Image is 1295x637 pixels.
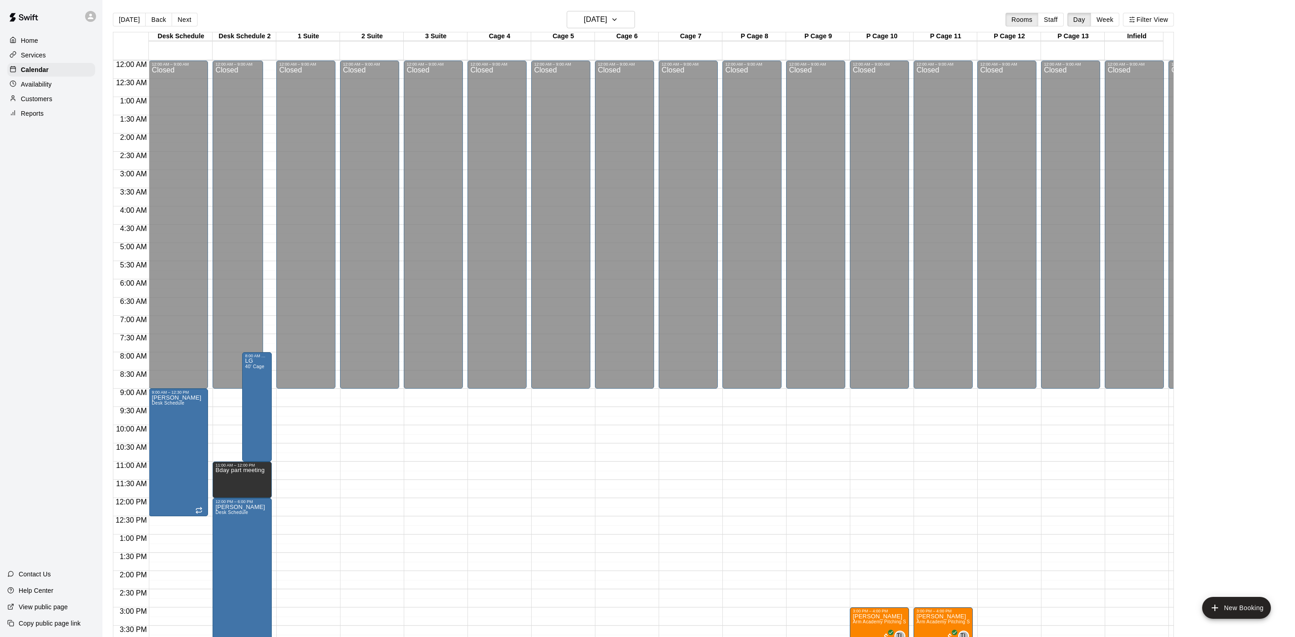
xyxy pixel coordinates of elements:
p: Contact Us [19,570,51,579]
div: 12:00 AM – 9:00 AM [343,62,396,67]
span: 10:30 AM [114,443,149,451]
span: 4:00 AM [118,206,149,214]
div: 12:00 AM – 9:00 AM [661,62,715,67]
div: 12:00 AM – 9:00 AM: Closed [850,61,909,389]
div: P Cage 9 [786,32,850,41]
span: 12:00 PM [113,498,149,506]
div: Closed [534,67,588,392]
span: 1:30 PM [117,553,149,560]
div: Closed [343,67,396,392]
span: 8:00 AM [118,352,149,360]
div: Closed [980,67,1034,392]
div: Cage 5 [531,32,595,41]
button: Staff [1038,13,1064,26]
div: Closed [1171,67,1225,392]
div: 12:00 AM – 9:00 AM: Closed [977,61,1036,389]
span: 3:30 AM [118,188,149,196]
div: P Cage 8 [722,32,786,41]
span: 11:00 AM [114,462,149,469]
div: 12:00 AM – 9:00 AM: Closed [531,61,590,389]
div: 12:00 AM – 9:00 AM [916,62,970,67]
span: 8:30 AM [118,370,149,378]
span: 12:00 AM [114,61,149,68]
div: Closed [1107,67,1161,392]
p: Calendar [21,65,49,74]
div: 12:00 AM – 9:00 AM [1171,62,1225,67]
div: 12:00 PM – 6:00 PM [215,499,269,504]
p: Help Center [19,586,53,595]
div: 12:00 AM – 9:00 AM [152,62,205,67]
span: 6:30 AM [118,298,149,305]
span: 2:00 AM [118,134,149,141]
div: Closed [725,67,779,392]
div: Closed [1044,67,1097,392]
span: 40' Cage [245,364,264,369]
p: Customers [21,94,52,103]
div: 12:00 AM – 9:00 AM: Closed [659,61,718,389]
div: Cage 4 [467,32,531,41]
div: 12:00 AM – 9:00 AM [1044,62,1097,67]
div: Closed [152,67,205,392]
div: Availability [7,77,95,91]
a: Services [7,48,95,62]
span: 9:00 AM [118,389,149,396]
div: 8:00 AM – 11:00 AM: LG [242,352,272,462]
p: Copy public page link [19,619,81,628]
span: 12:30 PM [113,516,149,524]
div: 12:00 AM – 9:00 AM: Closed [1168,61,1228,389]
div: 9:00 AM – 12:30 PM [152,390,205,395]
div: Calendar [7,63,95,77]
div: 12:00 AM – 9:00 AM: Closed [467,61,527,389]
div: 12:00 AM – 9:00 AM: Closed [786,61,845,389]
div: 12:00 AM – 9:00 AM: Closed [595,61,654,389]
span: 12:30 AM [114,79,149,87]
span: 5:00 AM [118,243,149,251]
div: Closed [598,67,651,392]
div: 8:00 AM – 11:00 AM [245,354,269,358]
div: 11:00 AM – 12:00 PM: Bday part meeting [213,462,272,498]
div: P Cage 12 [977,32,1041,41]
span: 2:00 PM [117,571,149,579]
div: 12:00 AM – 9:00 AM: Closed [149,61,208,389]
span: 2:30 PM [117,589,149,597]
div: Infield [1105,32,1168,41]
div: 12:00 AM – 9:00 AM [853,62,906,67]
button: Next [172,13,197,26]
div: Desk Schedule 2 [213,32,276,41]
div: Closed [853,67,906,392]
a: Home [7,34,95,47]
span: 2:30 AM [118,152,149,159]
div: 3 Suite [404,32,467,41]
div: 12:00 AM – 9:00 AM [598,62,651,67]
span: 7:00 AM [118,316,149,324]
div: 1 Suite [276,32,340,41]
span: Arm Academy Pitching Session 1 Hour - Pitching [916,619,1022,624]
p: Home [21,36,38,45]
div: Desk Schedule [149,32,213,41]
div: 12:00 AM – 9:00 AM [789,62,843,67]
div: 12:00 AM – 9:00 AM: Closed [404,61,463,389]
a: Reports [7,107,95,120]
div: Closed [215,67,260,392]
span: 3:30 PM [117,626,149,633]
span: 1:30 AM [118,115,149,123]
span: Arm Academy Pitching Session 1 Hour - Pitching [853,619,958,624]
div: Closed [279,67,333,392]
p: Availability [21,80,52,89]
button: Day [1067,13,1091,26]
a: Customers [7,92,95,106]
div: 12:00 AM – 9:00 AM: Closed [276,61,335,389]
button: [DATE] [567,11,635,28]
div: 12:00 AM – 9:00 AM: Closed [722,61,782,389]
div: Closed [916,67,970,392]
span: 1:00 AM [118,97,149,105]
span: 10:00 AM [114,425,149,433]
button: Filter View [1123,13,1174,26]
div: Closed [470,67,524,392]
div: 12:00 AM – 9:00 AM: Closed [340,61,399,389]
span: 3:00 AM [118,170,149,178]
